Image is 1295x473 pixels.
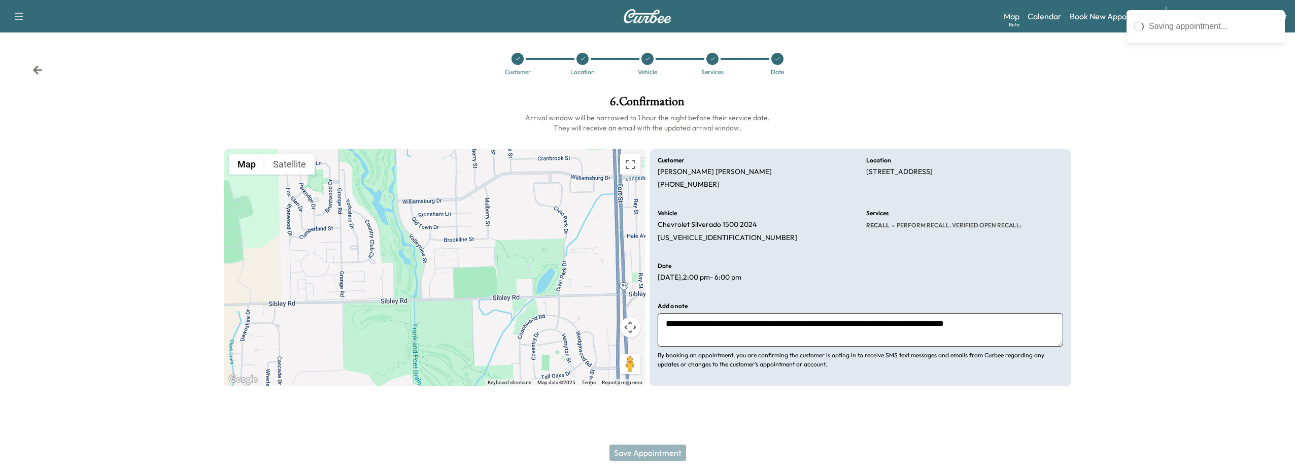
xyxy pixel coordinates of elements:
[866,221,890,229] span: RECALL
[638,69,657,75] div: Vehicle
[658,273,741,282] p: [DATE] , 2:00 pm - 6:00 pm
[1028,10,1062,22] a: Calendar
[264,154,315,175] button: Show satellite imagery
[658,210,677,216] h6: Vehicle
[890,220,895,230] span: -
[1009,21,1019,28] div: Beta
[866,210,889,216] h6: Services
[771,69,784,75] div: Date
[582,380,596,385] a: Terms (opens in new tab)
[658,220,757,229] p: Chevrolet Silverado 1500 2024
[1149,20,1278,32] div: Saving appointment...
[623,9,672,23] img: Curbee Logo
[1070,10,1155,22] a: Book New Appointment
[866,167,933,177] p: [STREET_ADDRESS]
[570,69,595,75] div: Location
[1004,10,1019,22] a: MapBeta
[620,354,640,374] button: Drag Pegman onto the map to open Street View
[224,95,1071,113] h1: 6 . Confirmation
[537,380,575,385] span: Map data ©2025
[620,154,640,175] button: Toggle fullscreen view
[226,373,260,386] img: Google
[658,303,688,309] h6: Add a note
[224,113,1071,133] h6: Arrival window will be narrowed to 1 hour the night before their service date. They will receive ...
[226,373,260,386] a: Open this area in Google Maps (opens a new window)
[895,221,1021,229] span: PERFORM RECALL. VERIFIED OPEN RECALL:
[658,351,1063,369] p: By booking an appointment, you are confirming the customer is opting in to receive SMS text messa...
[488,379,531,386] button: Keyboard shortcuts
[620,317,640,337] button: Map camera controls
[32,65,43,75] div: Back
[658,233,797,243] p: [US_VEHICLE_IDENTIFICATION_NUMBER]
[505,69,531,75] div: Customer
[229,154,264,175] button: Show street map
[658,180,720,189] p: [PHONE_NUMBER]
[658,157,684,163] h6: Customer
[701,69,724,75] div: Services
[658,167,772,177] p: [PERSON_NAME] [PERSON_NAME]
[658,263,671,269] h6: Date
[866,157,891,163] h6: Location
[602,380,642,385] a: Report a map error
